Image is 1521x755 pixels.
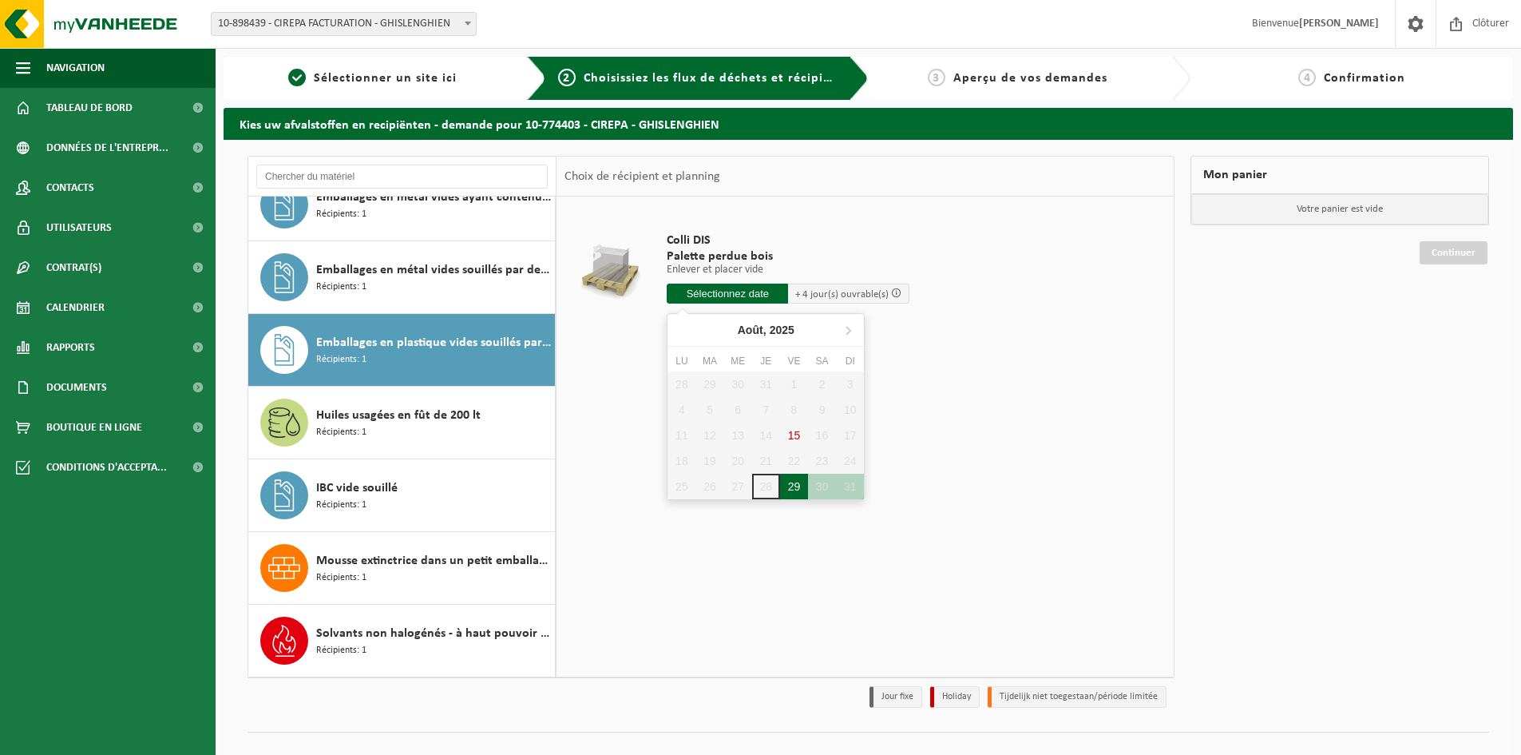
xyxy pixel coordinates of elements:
[928,69,945,86] span: 3
[558,69,576,86] span: 2
[212,13,476,35] span: 10-898439 - CIREPA FACTURATION - GHISLENGHIEN
[667,353,695,369] div: Lu
[316,352,366,368] span: Récipients: 1
[46,368,107,407] span: Documents
[1191,194,1488,225] p: Votre panier est vide
[1190,156,1489,194] div: Mon panier
[316,260,551,280] span: Emballages en métal vides souillés par des substances dangereuses
[314,72,457,85] span: Sélectionner un site ici
[770,324,794,336] i: 2025
[1298,69,1316,86] span: 4
[752,353,780,369] div: Je
[248,169,556,241] button: Emballages en métal vides ayant contenu des peintures et/ou encres (propres) Récipients: 1
[316,333,551,352] span: Emballages en plastique vides souillés par des substances dangereuses
[808,353,836,369] div: Sa
[731,317,801,343] div: Août,
[46,128,168,168] span: Données de l'entrepr...
[667,232,909,248] span: Colli DIS
[316,280,366,295] span: Récipients: 1
[248,532,556,605] button: Mousse extinctrice dans un petit emballage Récipients: 1
[795,289,889,300] span: + 4 jour(s) ouvrable(s)
[667,264,909,276] p: Enlever et placer vide
[724,353,752,369] div: Me
[248,459,556,532] button: IBC vide souillé Récipients: 1
[288,69,306,86] span: 1
[695,353,723,369] div: Ma
[46,48,105,88] span: Navigation
[46,168,94,208] span: Contacts
[316,643,366,658] span: Récipients: 1
[46,288,105,328] span: Calendrier
[46,248,101,288] span: Contrat(s)
[316,425,366,440] span: Récipients: 1
[248,387,556,459] button: Huiles usagées en fût de 200 lt Récipients: 1
[930,686,980,708] li: Holiday
[316,498,366,513] span: Récipients: 1
[46,447,167,487] span: Conditions d'accepta...
[667,284,788,304] input: Sélectionnez date
[836,353,864,369] div: Di
[46,88,133,128] span: Tableau de bord
[1420,241,1487,264] a: Continuer
[256,165,548,189] input: Chercher du matériel
[1324,72,1405,85] span: Confirmation
[780,353,808,369] div: Ve
[316,479,398,498] span: IBC vide souillé
[248,605,556,677] button: Solvants non halogénés - à haut pouvoir calorifique en fût 200L Récipients: 1
[211,12,477,36] span: 10-898439 - CIREPA FACTURATION - GHISLENGHIEN
[953,72,1107,85] span: Aperçu de vos demandes
[667,248,909,264] span: Palette perdue bois
[316,624,551,643] span: Solvants non halogénés - à haut pouvoir calorifique en fût 200L
[248,314,556,387] button: Emballages en plastique vides souillés par des substances dangereuses Récipients: 1
[584,72,850,85] span: Choisissiez les flux de déchets et récipients
[1299,18,1379,30] strong: [PERSON_NAME]
[316,406,481,425] span: Huiles usagées en fût de 200 lt
[869,686,922,708] li: Jour fixe
[224,108,1513,139] h2: Kies uw afvalstoffen en recipiënten - demande pour 10-774403 - CIREPA - GHISLENGHIEN
[557,157,728,197] div: Choix de récipient et planning
[46,208,112,248] span: Utilisateurs
[248,241,556,314] button: Emballages en métal vides souillés par des substances dangereuses Récipients: 1
[780,474,808,499] div: 29
[988,686,1166,708] li: Tijdelijk niet toegestaan/période limitée
[46,407,142,447] span: Boutique en ligne
[46,328,95,368] span: Rapports
[316,551,551,570] span: Mousse extinctrice dans un petit emballage
[316,207,366,222] span: Récipients: 1
[232,69,514,88] a: 1Sélectionner un site ici
[316,188,551,207] span: Emballages en métal vides ayant contenu des peintures et/ou encres (propres)
[316,570,366,586] span: Récipients: 1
